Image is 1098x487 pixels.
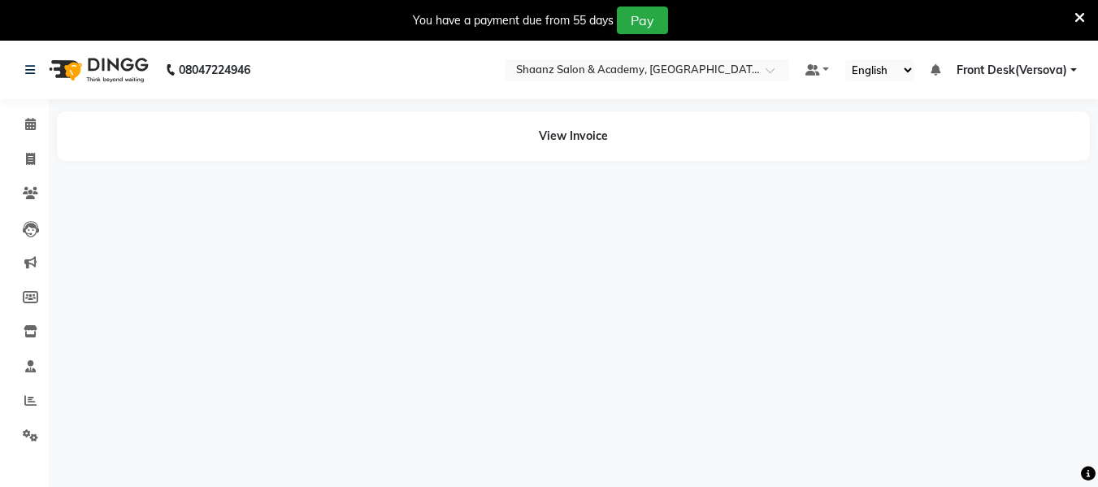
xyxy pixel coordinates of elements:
button: Pay [617,7,668,34]
b: 08047224946 [179,47,250,93]
div: You have a payment due from 55 days [413,12,614,29]
span: Front Desk(Versova) [957,62,1067,79]
img: logo [41,47,153,93]
div: View Invoice [57,111,1090,161]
